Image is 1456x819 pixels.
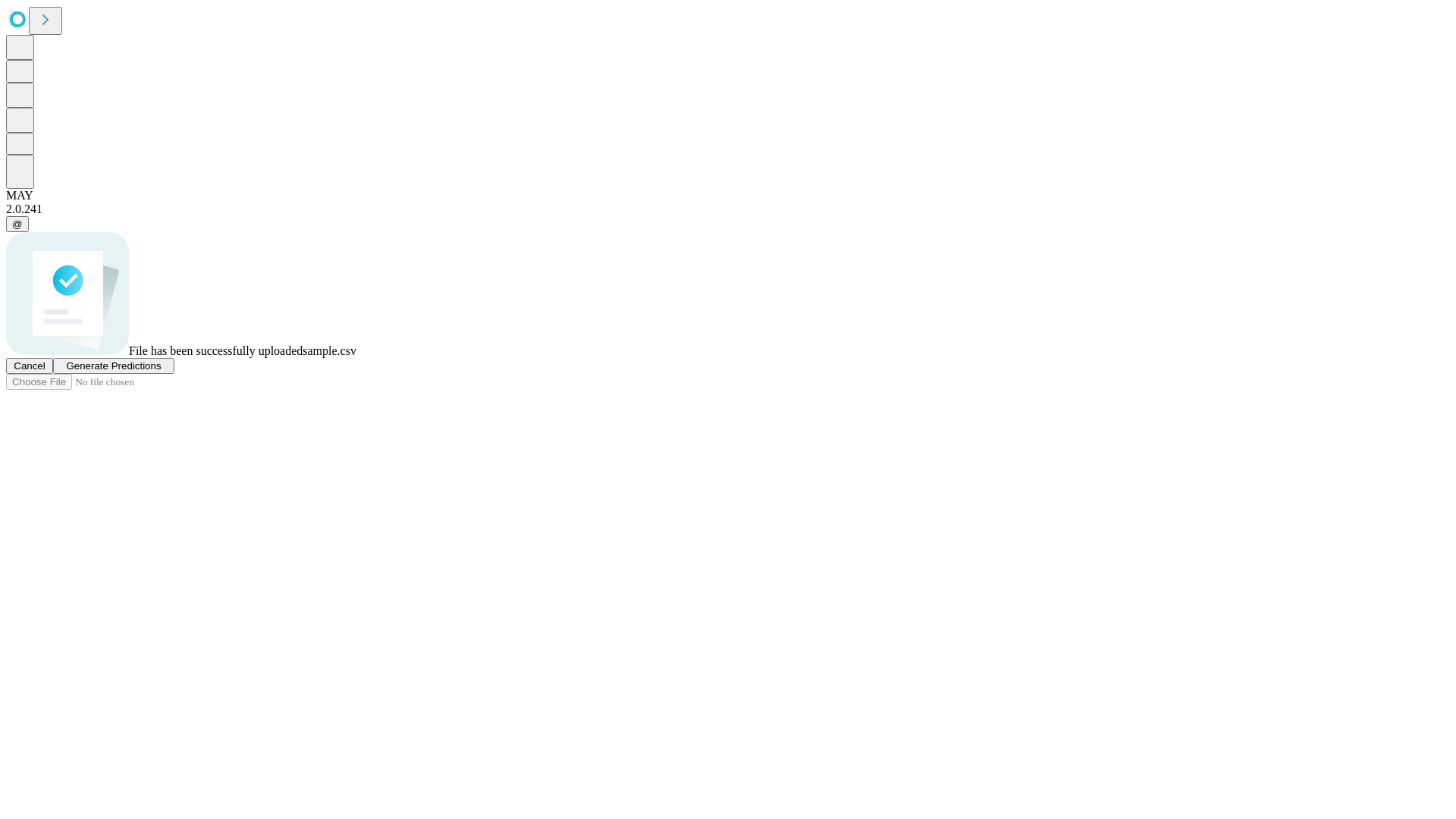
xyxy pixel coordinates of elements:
div: MAY [6,189,1450,202]
button: Generate Predictions [53,358,174,374]
span: Generate Predictions [66,360,161,372]
span: Cancel [14,360,45,372]
span: File has been successfully uploaded [129,344,303,357]
button: Cancel [6,358,53,374]
span: sample.csv [303,344,356,357]
div: 2.0.241 [6,202,1450,216]
span: @ [12,218,23,230]
button: @ [6,216,29,232]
